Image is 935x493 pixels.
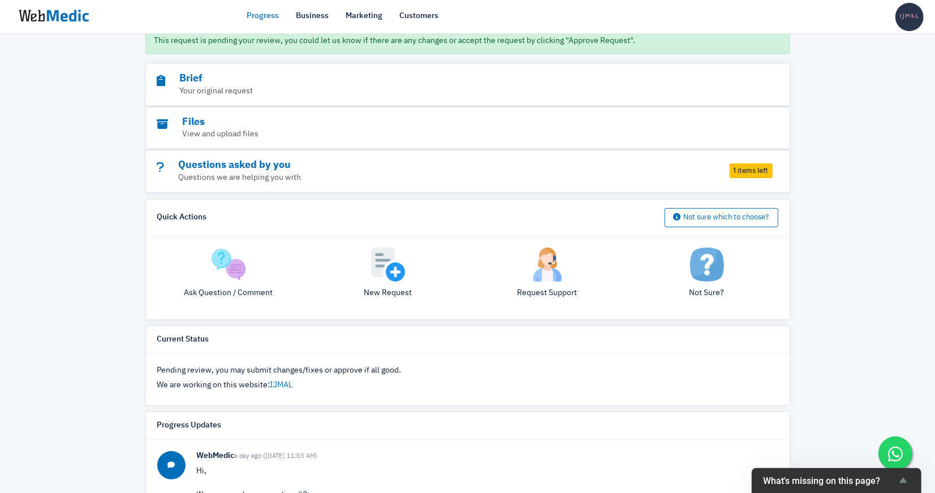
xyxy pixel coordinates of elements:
div: This request is pending your review, you could let us know if there are any changes or accept the... [145,28,790,54]
h6: Quick Actions [157,213,207,223]
h6: Current Status [157,335,209,345]
p: Request Support [476,287,619,299]
p: Your original request [157,85,716,97]
a: IJMAL [270,381,293,389]
img: add.png [371,248,405,282]
small: a day ago ([DATE] 11:03 AM) [235,453,318,459]
p: Ask Question / Comment [157,287,300,299]
img: support.png [531,248,565,282]
button: Not sure which to choose? [665,208,778,227]
h6: WebMedic [197,451,778,461]
a: Business [296,10,329,22]
p: New Request [317,287,459,299]
p: We are working on this website: [157,379,778,391]
h6: Progress Updates [157,421,222,431]
a: Marketing [346,10,383,22]
img: question.png [212,248,245,282]
span: What's missing on this page? [763,475,897,486]
p: Questions we are helping you with [157,172,716,184]
p: View and upload files [157,128,716,140]
h3: Questions asked by you [157,159,716,172]
a: Progress [247,10,279,22]
h3: Brief [157,72,716,85]
a: Customers [400,10,439,22]
span: 1 items left [730,163,773,178]
button: Show survey - What's missing on this page? [763,474,910,487]
img: not-sure.png [690,248,724,282]
h3: Files [157,116,716,129]
p: Pending review, you may submit changes/fixes or approve if all good. [157,365,778,377]
p: Not Sure? [636,287,778,299]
